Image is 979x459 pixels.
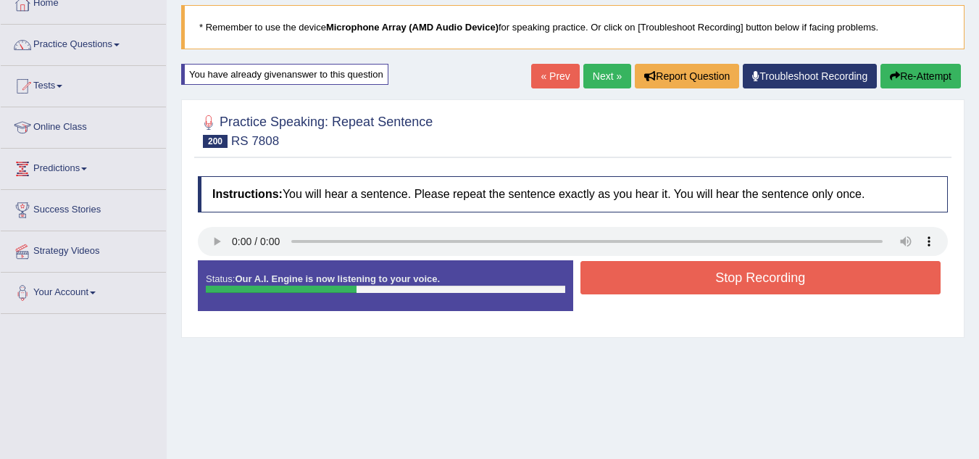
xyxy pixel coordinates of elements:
b: Microphone Array (AMD Audio Device) [326,22,499,33]
a: Predictions [1,149,166,185]
a: Your Account [1,273,166,309]
a: Strategy Videos [1,231,166,268]
div: Status: [198,260,573,311]
a: Tests [1,66,166,102]
a: Online Class [1,107,166,144]
h4: You will hear a sentence. Please repeat the sentence exactly as you hear it. You will hear the se... [198,176,948,212]
a: Practice Questions [1,25,166,61]
a: Next » [583,64,631,88]
a: Troubleshoot Recording [743,64,877,88]
h2: Practice Speaking: Repeat Sentence [198,112,433,148]
button: Stop Recording [580,261,941,294]
a: Success Stories [1,190,166,226]
button: Re-Attempt [880,64,961,88]
a: « Prev [531,64,579,88]
div: You have already given answer to this question [181,64,388,85]
small: RS 7808 [231,134,279,148]
strong: Our A.I. Engine is now listening to your voice. [235,273,440,284]
button: Report Question [635,64,739,88]
b: Instructions: [212,188,283,200]
blockquote: * Remember to use the device for speaking practice. Or click on [Troubleshoot Recording] button b... [181,5,965,49]
span: 200 [203,135,228,148]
